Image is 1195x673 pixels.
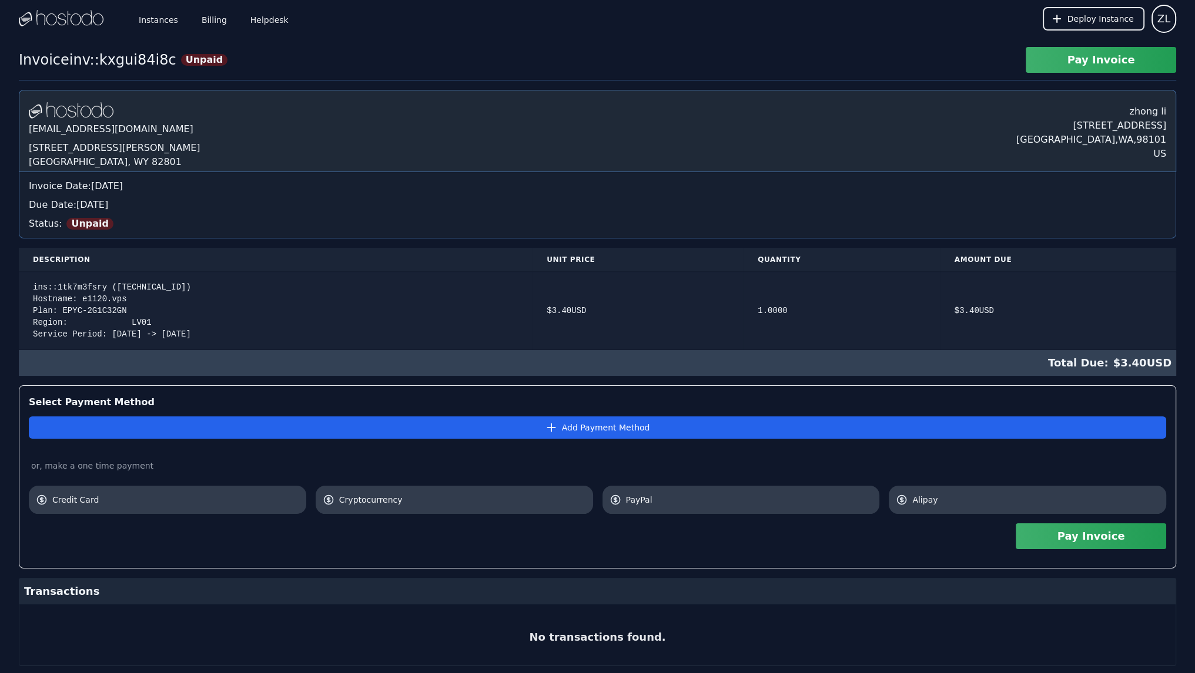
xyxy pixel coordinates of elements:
[29,460,1166,472] div: or, make a one time payment
[19,248,533,272] th: Description
[1026,47,1176,73] button: Pay Invoice
[19,51,176,69] div: Invoice inv::kxgui84i8c
[547,305,729,317] div: $ 3.40 USD
[33,281,518,340] div: ins::1tk7m3fsry ([TECHNICAL_ID]) Hostname: e1120.vps Plan: EPYC-2G1C32GN Region: LV01 Service Per...
[19,10,103,28] img: Logo
[529,629,665,645] h2: No transactions found.
[29,198,1166,212] div: Due Date: [DATE]
[1152,5,1176,33] button: User menu
[1016,119,1166,133] div: [STREET_ADDRESS]
[29,141,200,155] div: [STREET_ADDRESS][PERSON_NAME]
[29,416,1166,439] button: Add Payment Method
[29,120,200,141] div: [EMAIL_ADDRESS][DOMAIN_NAME]
[1048,355,1113,371] span: Total Due:
[29,395,1166,409] div: Select Payment Method
[626,494,873,506] span: PayPal
[912,494,1159,506] span: Alipay
[181,54,228,66] span: Unpaid
[19,578,1176,604] div: Transactions
[1016,133,1166,147] div: [GEOGRAPHIC_DATA] , WA , 98101
[955,305,1162,317] div: $ 3.40 USD
[1043,7,1144,31] button: Deploy Instance
[1157,11,1170,27] span: ZL
[1016,100,1166,119] div: zhong li
[744,248,940,272] th: Quantity
[29,212,1166,231] div: Status:
[758,305,926,317] div: 1.0000
[339,494,586,506] span: Cryptocurrency
[533,248,744,272] th: Unit Price
[940,248,1176,272] th: Amount Due
[1016,523,1166,549] button: Pay Invoice
[19,350,1176,376] div: $ 3.40 USD
[29,155,200,169] div: [GEOGRAPHIC_DATA], WY 82801
[1067,13,1134,25] span: Deploy Instance
[29,179,1166,193] div: Invoice Date: [DATE]
[52,494,299,506] span: Credit Card
[1016,147,1166,161] div: US
[66,218,113,230] span: Unpaid
[29,102,113,120] img: Logo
